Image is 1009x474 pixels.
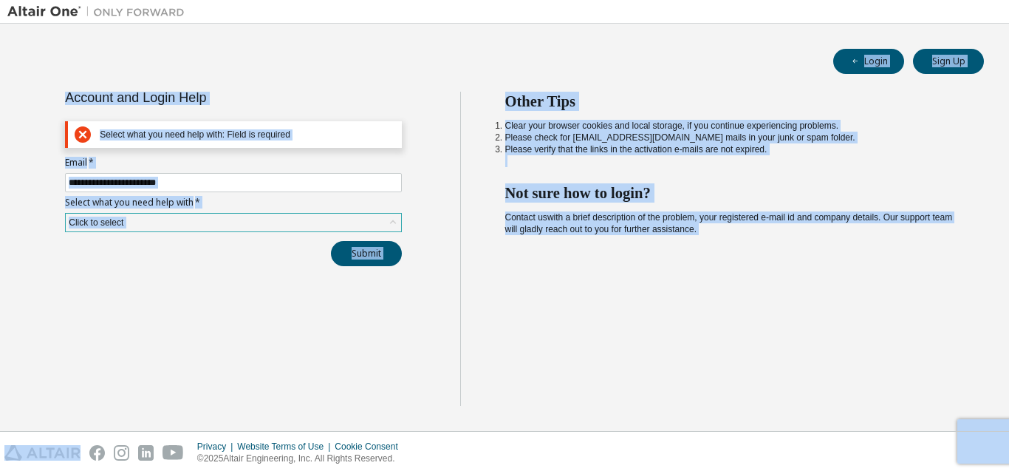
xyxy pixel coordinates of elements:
[69,217,123,228] div: Click to select
[913,49,984,74] button: Sign Up
[335,441,406,453] div: Cookie Consent
[505,212,953,234] span: with a brief description of the problem, your registered e-mail id and company details. Our suppo...
[163,445,184,461] img: youtube.svg
[65,157,402,169] label: Email
[100,129,395,140] div: Select what you need help with: Field is required
[833,49,904,74] button: Login
[89,445,105,461] img: facebook.svg
[331,241,402,266] button: Submit
[65,92,335,104] div: Account and Login Help
[197,453,407,465] p: © 2025 Altair Engineering, Inc. All Rights Reserved.
[505,143,958,155] li: Please verify that the links in the activation e-mails are not expired.
[4,445,81,461] img: altair_logo.svg
[7,4,192,19] img: Altair One
[505,132,958,143] li: Please check for [EMAIL_ADDRESS][DOMAIN_NAME] mails in your junk or spam folder.
[138,445,154,461] img: linkedin.svg
[505,183,958,203] h2: Not sure how to login?
[197,441,237,453] div: Privacy
[505,120,958,132] li: Clear your browser cookies and local storage, if you continue experiencing problems.
[505,212,547,223] a: Contact us
[237,441,335,453] div: Website Terms of Use
[505,92,958,111] h2: Other Tips
[66,214,401,231] div: Click to select
[114,445,129,461] img: instagram.svg
[65,197,402,209] label: Select what you need help with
